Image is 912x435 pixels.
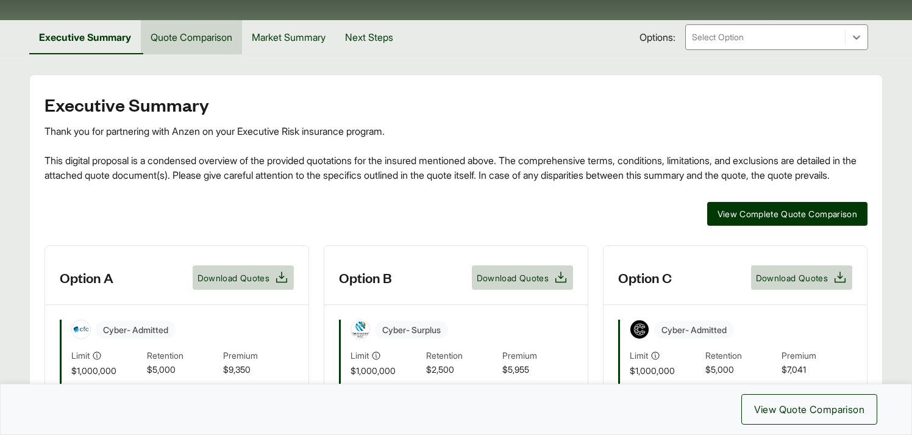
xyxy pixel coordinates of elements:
[339,268,392,287] h3: Option B
[618,268,672,287] h3: Option C
[477,271,549,284] span: Download Quotes
[71,364,142,377] span: $1,000,000
[71,349,90,362] span: Limit
[60,268,113,287] h3: Option A
[335,20,403,54] button: Next Steps
[782,349,852,363] span: Premium
[426,363,497,377] span: $2,500
[754,402,864,417] span: View Quote Comparison
[502,349,573,363] span: Premium
[242,20,335,54] button: Market Summary
[630,320,649,339] img: Coalition
[705,363,776,377] span: $5,000
[654,321,734,339] span: Cyber - Admitted
[741,394,877,425] button: View Quote Comparison
[426,349,497,363] span: Retention
[45,124,867,182] div: Thank you for partnering with Anzen on your Executive Risk insurance program. This digital propos...
[351,349,369,362] span: Limit
[141,20,242,54] button: Quote Comparison
[707,202,868,226] button: View Complete Quote Comparison
[705,349,776,363] span: Retention
[472,265,573,290] button: Download Quotes
[223,363,294,377] span: $9,350
[756,271,828,284] span: Download Quotes
[29,20,141,54] button: Executive Summary
[639,30,675,45] span: Options:
[223,349,294,363] span: Premium
[375,321,448,339] span: Cyber - Surplus
[718,207,858,220] span: View Complete Quote Comparison
[96,321,176,339] span: Cyber - Admitted
[198,271,269,284] span: Download Quotes
[782,363,852,377] span: $7,041
[147,349,218,363] span: Retention
[751,265,852,290] button: Download Quotes
[193,265,294,290] button: Download Quotes
[147,363,218,377] span: $5,000
[630,349,648,362] span: Limit
[72,320,90,339] img: CFC
[502,363,573,377] span: $5,955
[351,364,421,377] span: $1,000,000
[45,95,867,114] h2: Executive Summary
[630,364,700,377] span: $1,000,000
[351,320,369,339] img: Tokio Marine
